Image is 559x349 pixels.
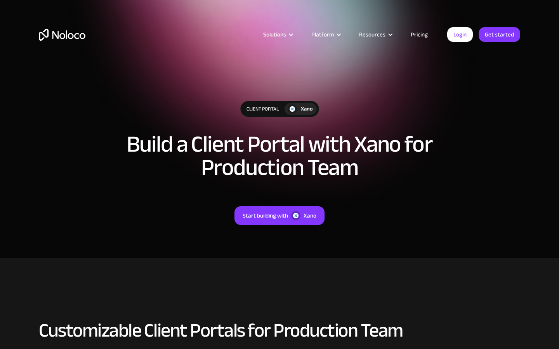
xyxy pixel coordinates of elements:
[302,29,349,40] div: Platform
[349,29,401,40] div: Resources
[447,27,473,42] a: Login
[479,27,520,42] a: Get started
[311,29,334,40] div: Platform
[243,211,288,221] div: Start building with
[253,29,302,40] div: Solutions
[304,211,316,221] div: Xano
[105,133,454,179] h1: Build a Client Portal with Xano for Production Team
[301,105,313,113] div: Xano
[234,206,325,225] a: Start building withXano
[359,29,385,40] div: Resources
[401,29,437,40] a: Pricing
[263,29,286,40] div: Solutions
[39,29,85,41] a: home
[39,320,520,341] h2: Customizable Client Portals for Production Team
[241,101,285,117] div: Client Portal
